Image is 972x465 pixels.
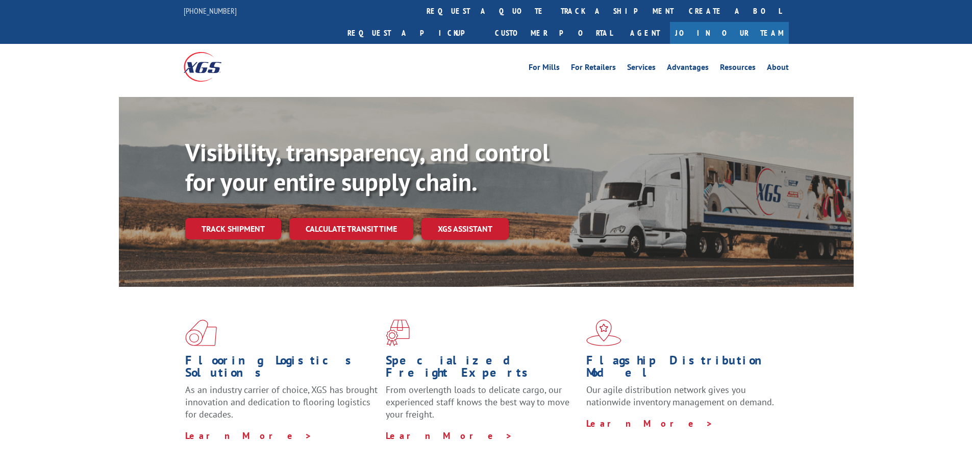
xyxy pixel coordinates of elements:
a: For Mills [529,63,560,75]
span: Our agile distribution network gives you nationwide inventory management on demand. [586,384,774,408]
a: Learn More > [386,430,513,442]
a: XGS ASSISTANT [421,218,509,240]
a: For Retailers [571,63,616,75]
img: xgs-icon-total-supply-chain-intelligence-red [185,320,217,346]
a: Request a pickup [340,22,487,44]
a: Learn More > [586,418,713,429]
a: Track shipment [185,218,281,239]
a: Agent [620,22,670,44]
img: xgs-icon-flagship-distribution-model-red [586,320,621,346]
a: Services [627,63,656,75]
a: Join Our Team [670,22,789,44]
a: About [767,63,789,75]
a: Resources [720,63,756,75]
a: Learn More > [185,430,312,442]
b: Visibility, transparency, and control for your entire supply chain. [185,136,550,198]
a: Calculate transit time [289,218,413,240]
span: As an industry carrier of choice, XGS has brought innovation and dedication to flooring logistics... [185,384,378,420]
a: Customer Portal [487,22,620,44]
h1: Specialized Freight Experts [386,354,579,384]
p: From overlength loads to delicate cargo, our experienced staff knows the best way to move your fr... [386,384,579,429]
img: xgs-icon-focused-on-flooring-red [386,320,410,346]
h1: Flagship Distribution Model [586,354,779,384]
a: Advantages [667,63,709,75]
a: [PHONE_NUMBER] [184,6,237,16]
h1: Flooring Logistics Solutions [185,354,378,384]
